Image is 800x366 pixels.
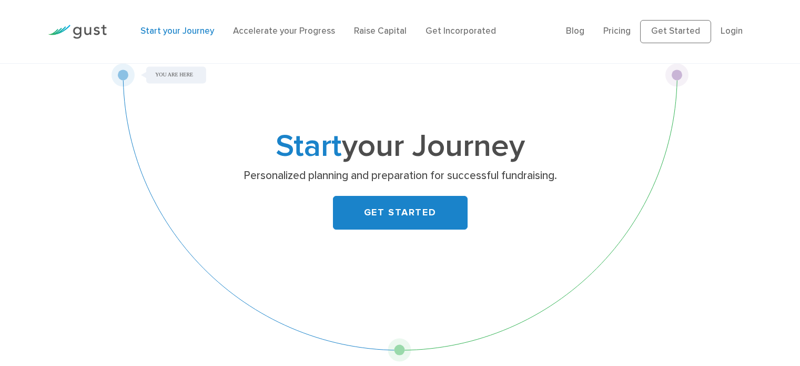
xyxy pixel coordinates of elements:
a: Pricing [603,26,631,36]
a: Start your Journey [140,26,214,36]
span: Start [276,127,342,165]
a: Raise Capital [354,26,407,36]
a: Accelerate your Progress [233,26,335,36]
img: Gust Logo [48,25,107,39]
a: Get Incorporated [426,26,496,36]
a: GET STARTED [333,196,468,230]
h1: your Journey [193,132,608,161]
a: Blog [566,26,584,36]
a: Login [721,26,743,36]
p: Personalized planning and preparation for successful fundraising. [196,169,604,183]
a: Get Started [640,20,711,43]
